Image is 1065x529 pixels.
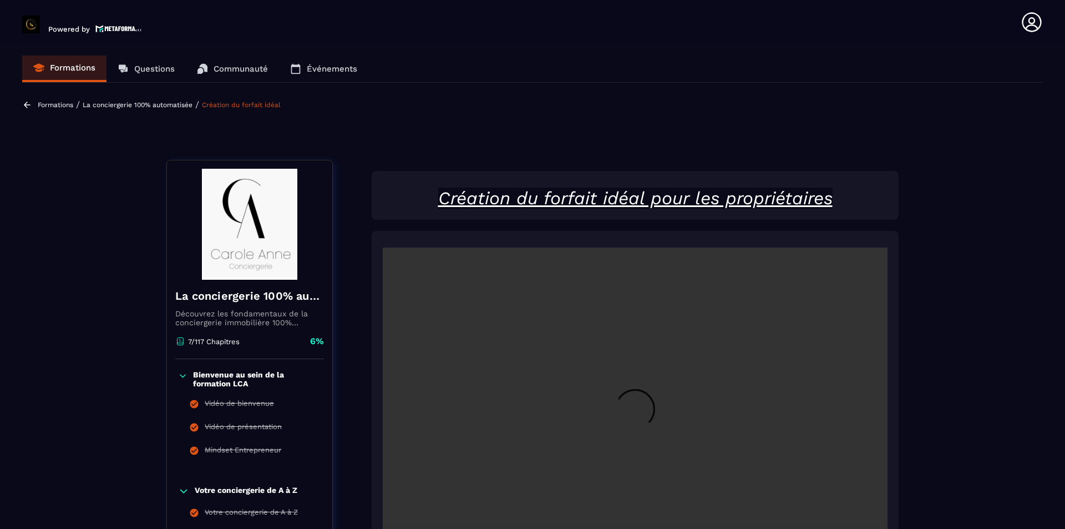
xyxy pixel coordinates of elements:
img: logo-branding [22,16,40,33]
a: La conciergerie 100% automatisée [83,101,192,109]
img: banner [175,169,324,280]
a: Création du forfait idéal [202,101,281,109]
p: Découvrez les fondamentaux de la conciergerie immobilière 100% automatisée. Cette formation est c... [175,309,324,327]
p: Bienvenue au sein de la formation LCA [193,370,321,388]
p: Questions [134,64,175,74]
a: Événements [279,56,368,82]
a: Formations [22,56,106,82]
span: / [195,99,199,110]
img: logo [95,24,142,33]
p: Événements [307,64,357,74]
p: Formations [50,63,95,73]
a: Communauté [186,56,279,82]
div: Vidéo de présentation [205,422,282,435]
div: Mindset Entrepreneur [205,446,281,458]
u: Création du forfait idéal pour les propriétaires [438,188,833,209]
div: Votre conciergerie de A à Z [205,508,298,520]
p: 6% [310,335,324,347]
div: Vidéo de bienvenue [205,399,274,411]
p: Votre conciergerie de A à Z [195,486,297,497]
p: Communauté [214,64,268,74]
p: 7/117 Chapitres [188,337,240,346]
span: / [76,99,80,110]
h4: La conciergerie 100% automatisée [175,288,324,304]
p: Powered by [48,25,90,33]
a: Formations [38,101,73,109]
a: Questions [106,56,186,82]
